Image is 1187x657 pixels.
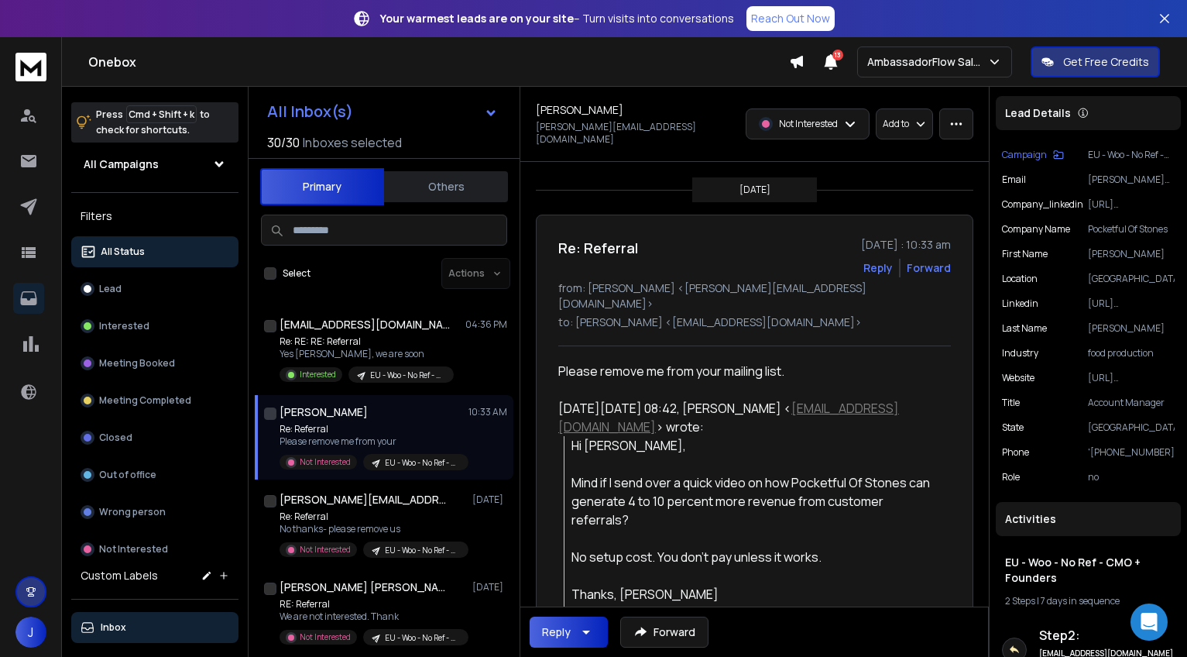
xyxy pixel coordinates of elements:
[1088,421,1175,434] p: [GEOGRAPHIC_DATA]
[472,581,507,593] p: [DATE]
[300,544,351,556] p: Not Interested
[71,497,238,528] button: Wrong person
[861,237,951,253] p: [DATE] : 10:33 am
[1088,446,1175,459] p: '[PHONE_NUMBER]
[1002,149,1064,161] button: Campaign
[84,157,159,172] h1: All Campaigns
[1002,446,1029,459] p: Phone
[280,348,454,360] p: Yes [PERSON_NAME], we are soon
[1088,298,1175,310] p: [URL][DOMAIN_NAME]
[99,320,149,332] p: Interested
[1088,471,1175,483] p: no
[1002,298,1038,310] p: linkedin
[746,6,835,31] a: Reach Out Now
[1088,174,1175,186] p: [PERSON_NAME][EMAIL_ADDRESS][DOMAIN_NAME]
[385,632,459,644] p: EU - Woo - No Ref - CMO + Founders
[1088,149,1175,161] p: EU - Woo - No Ref - CMO + Founders
[385,545,459,556] p: EU - Woo - No Ref - CMO + Founders
[1002,397,1020,409] p: title
[863,260,893,276] button: Reply
[558,315,951,330] p: to: [PERSON_NAME] <[EMAIL_ADDRESS][DOMAIN_NAME]>
[542,624,571,640] div: Reply
[99,357,175,370] p: Meeting Booked
[1005,555,1172,586] h1: EU - Woo - No Ref - CMO + Founders
[280,404,368,420] h1: [PERSON_NAME]
[1088,397,1175,409] p: Account Manager
[1002,174,1026,186] p: Email
[1088,322,1175,335] p: [PERSON_NAME]
[300,631,351,643] p: Not Interested
[1002,149,1047,161] p: Campaign
[280,492,450,507] h1: [PERSON_NAME][EMAIL_ADDRESS][DOMAIN_NAME]
[620,617,708,648] button: Forward
[71,385,238,416] button: Meeting Completed
[907,260,951,276] div: Forward
[280,435,465,448] p: Please remove me from your
[739,184,770,196] p: [DATE]
[1088,372,1175,384] p: [URL][DOMAIN_NAME]
[1002,347,1038,359] p: industry
[1041,594,1120,607] span: 7 days in sequence
[1002,248,1048,260] p: First Name
[280,598,465,611] p: RE: Referral
[88,53,789,71] h1: Onebox
[71,273,238,304] button: Lead
[71,612,238,643] button: Inbox
[883,118,909,130] p: Add to
[1031,46,1160,77] button: Get Free Credits
[300,369,336,380] p: Interested
[779,118,838,130] p: Not Interested
[71,422,238,453] button: Closed
[280,511,465,523] p: Re: Referral
[126,105,197,123] span: Cmd + Shift + k
[71,534,238,565] button: Not Interested
[99,283,122,295] p: Lead
[1002,198,1083,211] p: company_linkedin
[101,621,126,634] p: Inbox
[380,11,574,26] strong: Your warmest leads are on your site
[1088,273,1175,285] p: [GEOGRAPHIC_DATA]
[280,580,450,595] h1: [PERSON_NAME] [PERSON_NAME]
[832,50,843,60] span: 13
[380,11,734,26] p: – Turn visits into conversations
[472,494,507,506] p: [DATE]
[71,149,238,180] button: All Campaigns
[1088,223,1175,236] p: Pocketful Of Stones
[99,432,132,444] p: Closed
[571,436,938,566] div: Hi [PERSON_NAME], Mind if I send over a quick video on how Pocketful Of Stones can generate 4 to ...
[81,568,158,583] h3: Custom Labels
[465,318,507,331] p: 04:36 PM
[99,469,156,481] p: Out of office
[558,362,938,380] div: Please remove me from your mailing list.
[267,104,353,119] h1: All Inbox(s)
[99,543,168,556] p: Not Interested
[280,611,465,623] p: We are not interested. Thank
[1088,198,1175,211] p: [URL][DOMAIN_NAME]
[101,246,145,258] p: All Status
[280,317,450,332] h1: [EMAIL_ADDRESS][DOMAIN_NAME]
[260,168,384,205] button: Primary
[283,267,310,280] label: Select
[558,237,638,259] h1: Re: Referral
[370,370,444,381] p: EU - Woo - No Ref - CMO + Founders
[1130,604,1168,641] div: Open Intercom Messenger
[71,348,238,379] button: Meeting Booked
[1002,372,1034,384] p: website
[1002,471,1020,483] p: role
[1005,105,1071,121] p: Lead Details
[280,423,465,435] p: Re: Referral
[15,617,46,648] button: J
[1063,54,1149,70] p: Get Free Credits
[1005,594,1035,607] span: 2 Steps
[71,205,238,227] h3: Filters
[255,96,510,127] button: All Inbox(s)
[99,394,191,407] p: Meeting Completed
[384,170,508,204] button: Others
[300,456,351,468] p: Not Interested
[1005,595,1172,607] div: |
[99,506,166,518] p: Wrong person
[71,311,238,342] button: Interested
[1002,421,1024,434] p: state
[468,406,507,418] p: 10:33 AM
[558,399,938,436] div: [DATE][DATE] 08:42, [PERSON_NAME] < > wrote:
